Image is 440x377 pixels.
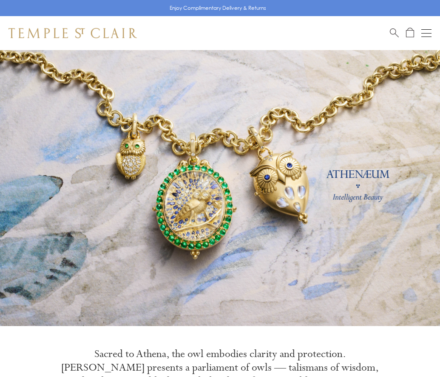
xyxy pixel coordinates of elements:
img: Temple St. Clair [9,28,137,38]
p: Enjoy Complimentary Delivery & Returns [170,4,266,12]
a: Open Shopping Bag [406,28,414,38]
a: Search [390,28,399,38]
button: Open navigation [421,28,431,38]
